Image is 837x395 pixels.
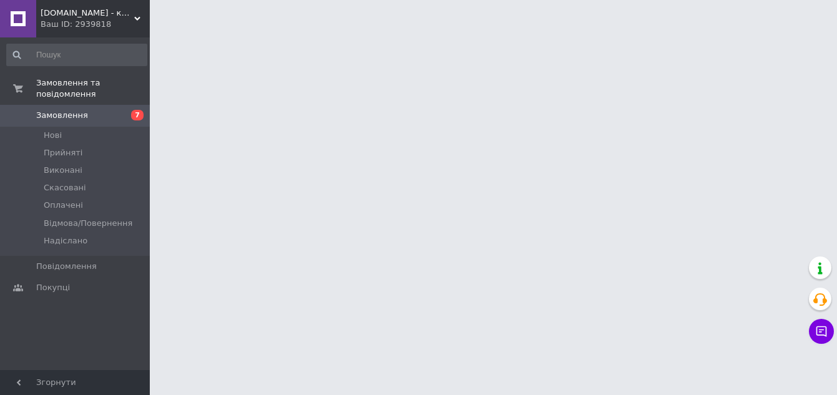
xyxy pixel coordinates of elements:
span: Покупці [36,282,70,293]
span: Відмова/Повернення [44,218,132,229]
div: Ваш ID: 2939818 [41,19,150,30]
span: 7 [131,110,144,120]
span: Виконані [44,165,82,176]
span: Замовлення та повідомлення [36,77,150,100]
span: Надіслано [44,235,87,246]
span: Скасовані [44,182,86,193]
input: Пошук [6,44,147,66]
span: Повідомлення [36,261,97,272]
span: Замовлення [36,110,88,121]
span: Прийняті [44,147,82,158]
span: Оплачені [44,200,83,211]
button: Чат з покупцем [809,319,834,344]
span: eSad.com.ua - крамниця для професійних садівників [41,7,134,19]
span: Нові [44,130,62,141]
